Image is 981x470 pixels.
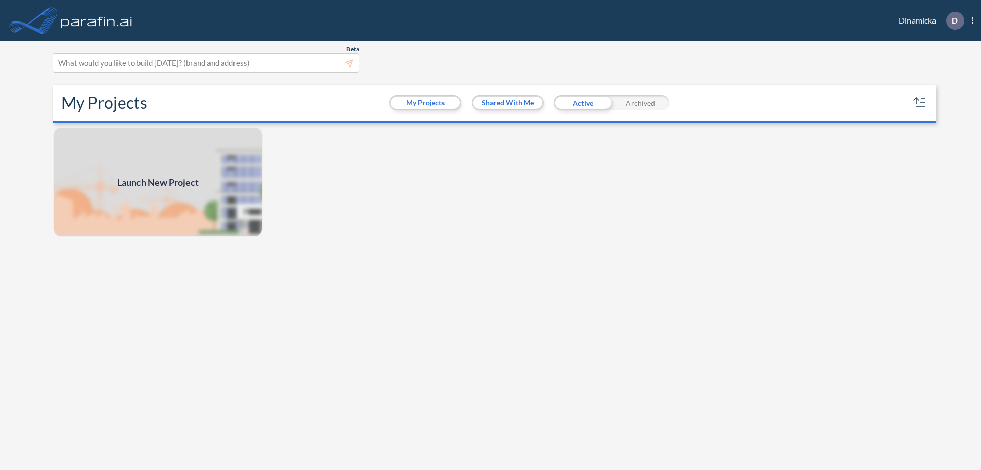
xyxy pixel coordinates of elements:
[473,97,542,109] button: Shared With Me
[883,12,973,30] div: Dinamicka
[912,95,928,111] button: sort
[53,127,263,237] img: add
[59,10,134,31] img: logo
[554,95,612,110] div: Active
[952,16,958,25] p: D
[53,127,263,237] a: Launch New Project
[117,175,199,189] span: Launch New Project
[612,95,669,110] div: Archived
[391,97,460,109] button: My Projects
[346,45,359,53] span: Beta
[61,93,147,113] h2: My Projects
